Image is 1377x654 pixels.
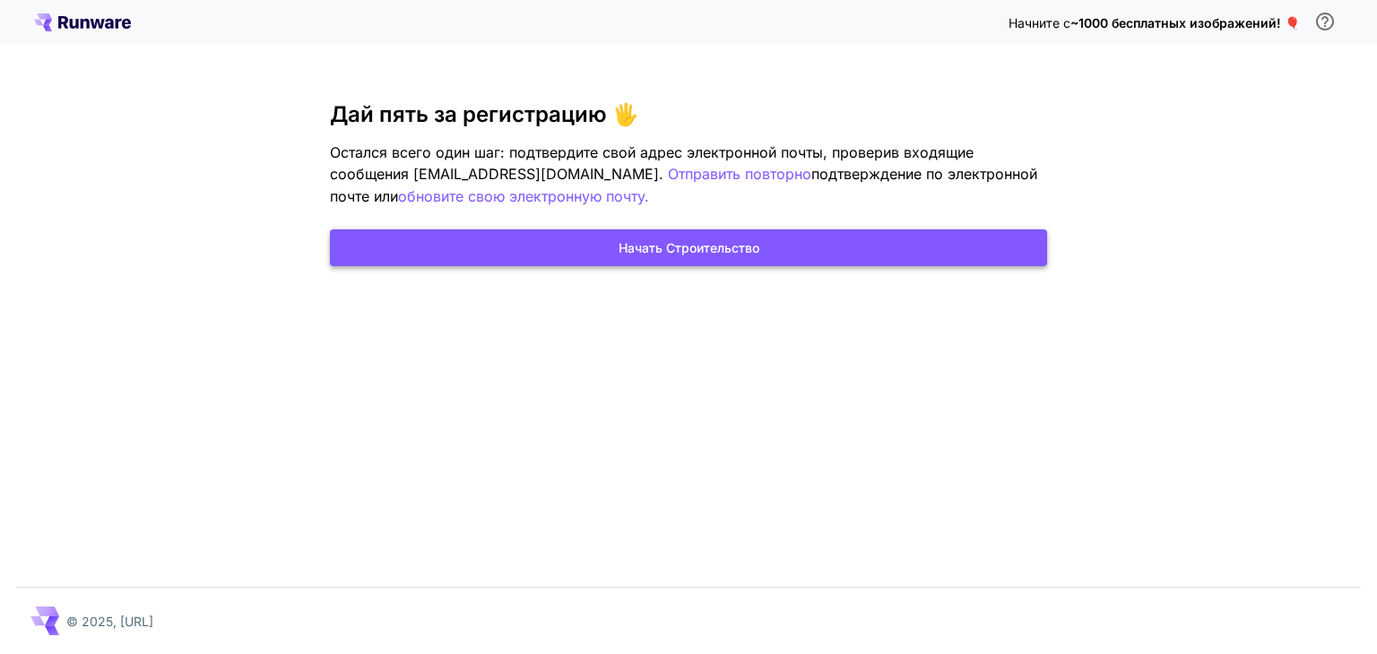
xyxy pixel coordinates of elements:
[1307,4,1343,39] button: Чтобы получить бесплатный кредит, вам необходимо зарегистрироваться, указав рабочий адрес электро...
[619,240,759,255] font: Начать строительство
[330,101,639,127] font: Дай пять за регистрацию 🖐️
[413,165,663,183] font: [EMAIL_ADDRESS][DOMAIN_NAME].
[1009,15,1070,30] font: Начните с
[1070,15,1300,30] font: ~1000 бесплатных изображений! 🎈
[330,229,1047,266] button: Начать строительство
[66,614,153,629] font: © 2025, [URL]
[398,185,649,208] button: обновите свою электронную почту.
[330,143,974,183] font: Остался всего один шаг: подтвердите свой адрес электронной почты, проверив входящие сообщения
[668,163,811,185] button: Отправить повторно
[398,187,649,205] font: обновите свою электронную почту.
[668,165,811,183] font: Отправить повторно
